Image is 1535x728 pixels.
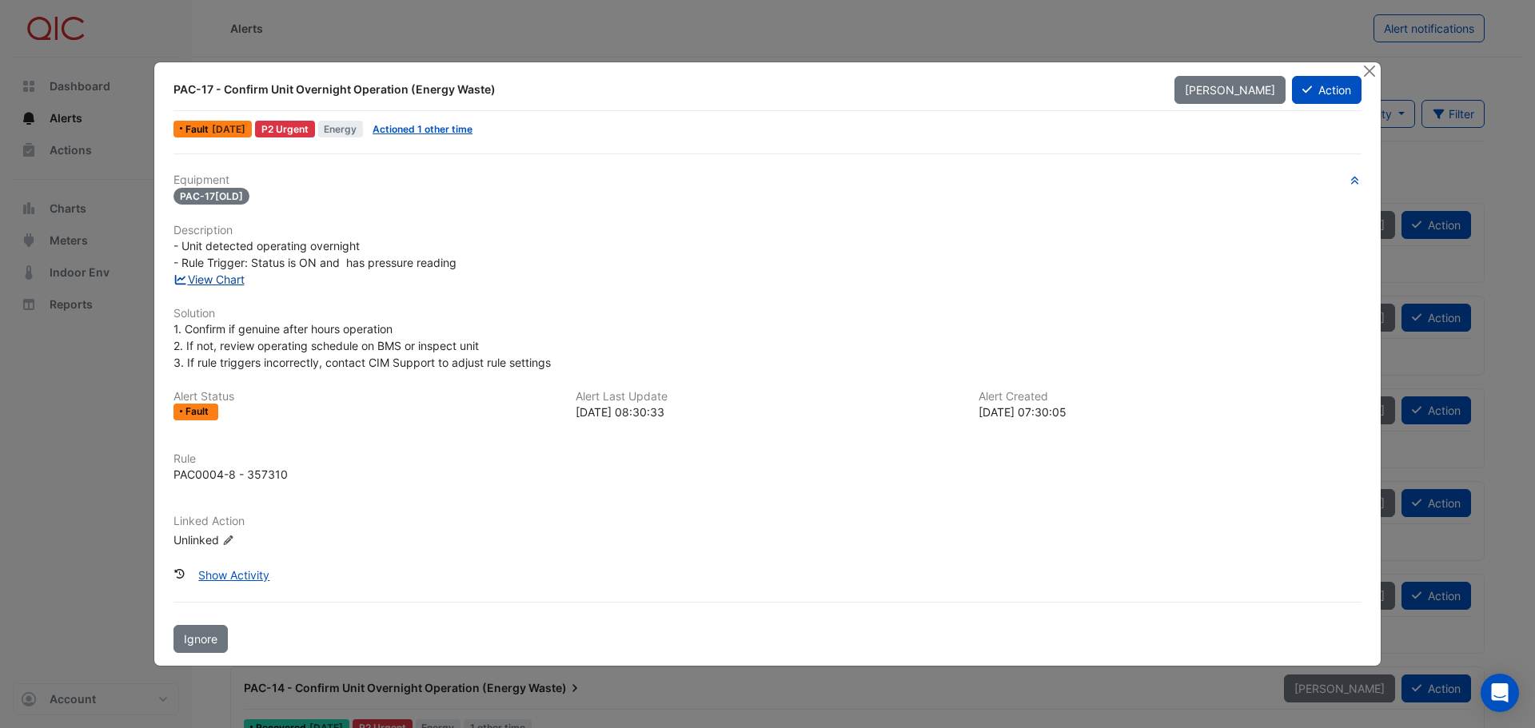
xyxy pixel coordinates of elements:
span: Energy [318,121,364,137]
h6: Rule [173,452,1362,466]
h6: Alert Last Update [576,390,959,404]
button: Show Activity [188,561,280,589]
span: Fault [185,407,212,416]
div: [DATE] 07:30:05 [979,404,1362,420]
h6: Alert Created [979,390,1362,404]
span: Ignore [184,632,217,646]
span: [PERSON_NAME] [1185,83,1275,97]
div: Open Intercom Messenger [1481,674,1519,712]
button: Ignore [173,625,228,653]
span: PAC-17[OLD] [173,188,249,205]
div: PAC0004-8 - 357310 [173,466,288,483]
span: 1. Confirm if genuine after hours operation 2. If not, review operating schedule on BMS or inspec... [173,322,551,369]
h6: Equipment [173,173,1362,187]
fa-icon: Edit Linked Action [222,534,234,546]
button: [PERSON_NAME] [1174,76,1286,104]
button: Close [1361,62,1378,79]
h6: Description [173,224,1362,237]
div: Unlinked [173,531,365,547]
span: - Unit detected operating overnight - Rule Trigger: Status is ON and has pressure reading [173,239,457,269]
span: Fault [185,125,212,134]
h6: Alert Status [173,390,556,404]
span: Tue 08-Apr-2025 08:30 AEST [212,123,245,135]
div: P2 Urgent [255,121,315,137]
div: [DATE] 08:30:33 [576,404,959,420]
a: Actioned 1 other time [373,123,472,135]
div: PAC-17 - Confirm Unit Overnight Operation (Energy Waste) [173,82,1155,97]
a: View Chart [173,273,245,286]
h6: Linked Action [173,515,1362,528]
button: Action [1292,76,1362,104]
h6: Solution [173,307,1362,320]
